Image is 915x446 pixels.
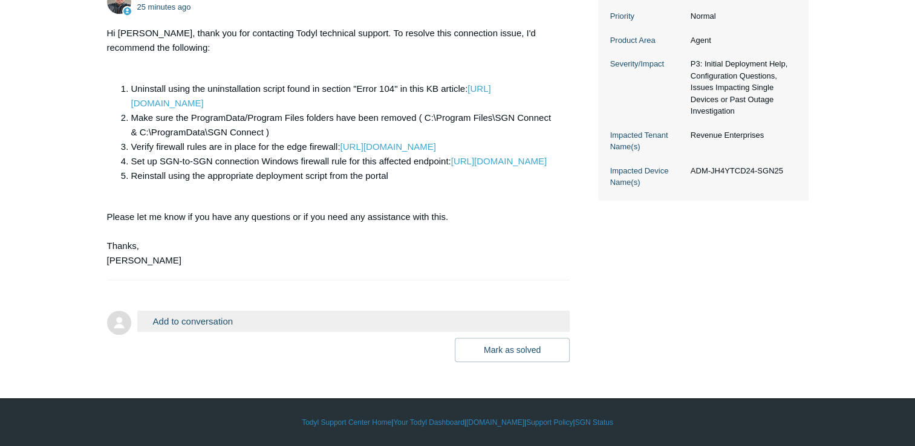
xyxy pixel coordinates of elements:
dt: Severity/Impact [610,58,685,70]
a: [URL][DOMAIN_NAME] [340,141,436,152]
li: Make sure the ProgramData/Program Files folders have been removed ( C:\Program Files\SGN Connect ... [131,111,558,140]
dd: P3: Initial Deployment Help, Configuration Questions, Issues Impacting Single Devices or Past Out... [685,58,796,117]
time: 09/29/2025, 14:04 [137,2,191,11]
dt: Impacted Device Name(s) [610,165,685,189]
a: Support Policy [526,417,573,428]
a: SGN Status [575,417,613,428]
a: [DOMAIN_NAME] [466,417,524,428]
button: Add to conversation [137,311,570,332]
li: Set up SGN-to-SGN connection Windows firewall rule for this affected endpoint: [131,154,558,169]
a: Todyl Support Center Home [302,417,391,428]
dd: Revenue Enterprises [685,129,796,141]
dd: Normal [685,10,796,22]
div: Hi [PERSON_NAME], thank you for contacting Todyl technical support. To resolve this connection is... [107,26,558,268]
li: Reinstall using the appropriate deployment script from the portal [131,169,558,183]
a: [URL][DOMAIN_NAME] [451,156,547,166]
a: [URL][DOMAIN_NAME] [131,83,491,108]
dt: Product Area [610,34,685,47]
dd: Agent [685,34,796,47]
dd: ADM-JH4YTCD24-SGN25 [685,165,796,177]
dt: Impacted Tenant Name(s) [610,129,685,153]
li: Uninstall using the uninstallation script found in section "Error 104" in this KB article: [131,82,558,111]
li: Verify firewall rules are in place for the edge firewall: [131,140,558,154]
div: | | | | [107,417,809,428]
button: Mark as solved [455,338,570,362]
a: Your Todyl Dashboard [393,417,464,428]
dt: Priority [610,10,685,22]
